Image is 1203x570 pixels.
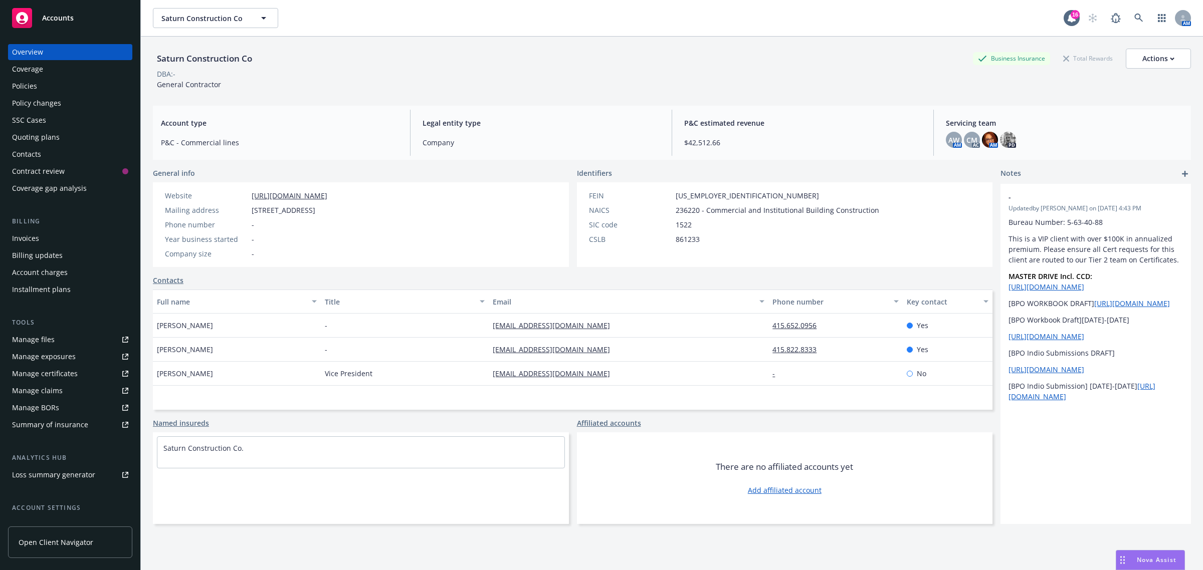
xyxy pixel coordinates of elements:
span: Yes [917,344,928,355]
div: Policies [12,78,37,94]
span: - [325,344,327,355]
div: Full name [157,297,306,307]
a: Named insureds [153,418,209,428]
button: Full name [153,290,321,314]
p: [BPO Indio Submission] [DATE]-[DATE] [1009,381,1183,402]
span: Updated by [PERSON_NAME] on [DATE] 4:43 PM [1009,204,1183,213]
div: Manage certificates [12,366,78,382]
p: [BPO Indio Submissions DRAFT] [1009,348,1183,358]
p: [BPO WORKBOOK DRAFT] [1009,298,1183,309]
button: Email [489,290,768,314]
a: [EMAIL_ADDRESS][DOMAIN_NAME] [493,345,618,354]
a: Contract review [8,163,132,179]
span: Yes [917,320,928,331]
a: 415.652.0956 [772,321,825,330]
a: [URL][DOMAIN_NAME] [1009,332,1084,341]
a: Invoices [8,230,132,246]
a: Quoting plans [8,129,132,145]
div: Overview [12,44,43,60]
span: [PERSON_NAME] [157,368,213,379]
button: Nova Assist [1116,550,1185,570]
strong: MASTER DRIVE Incl. CCD: [1009,271,1092,281]
div: FEIN [589,190,672,201]
a: Coverage gap analysis [8,180,132,196]
span: General Contractor [157,80,221,89]
a: Manage exposures [8,349,132,365]
span: 861233 [676,234,700,244]
a: Start snowing [1083,8,1103,28]
a: - [772,369,783,378]
div: Website [165,190,248,201]
span: P&C - Commercial lines [161,137,398,148]
img: photo [1000,132,1016,148]
div: Policy changes [12,95,61,111]
div: 16 [1071,10,1080,19]
div: Billing [8,216,132,226]
div: Billing updates [12,247,63,263]
p: [BPO Workbook Draft][DATE]-[DATE] [1009,315,1183,325]
div: -Updatedby [PERSON_NAME] on [DATE] 4:43 PMBureau Number: 5-63-40-88This is a VIP client with over... [1000,184,1191,410]
div: NAICS [589,205,672,215]
div: Drag to move [1116,550,1129,569]
span: Identifiers [577,168,612,178]
div: Account settings [8,503,132,513]
a: [URL][DOMAIN_NAME] [252,191,327,200]
div: Total Rewards [1058,52,1118,65]
div: Manage exposures [12,349,76,365]
div: Coverage [12,61,43,77]
span: Account type [161,118,398,128]
a: Policies [8,78,132,94]
div: SSC Cases [12,112,46,128]
a: Coverage [8,61,132,77]
a: Policy changes [8,95,132,111]
span: Nova Assist [1137,555,1176,564]
a: [URL][DOMAIN_NAME] [1009,365,1084,374]
span: Open Client Navigator [19,537,93,547]
span: [PERSON_NAME] [157,320,213,331]
div: Saturn Construction Co [153,52,256,65]
div: Loss summary generator [12,467,95,483]
a: Manage certificates [8,366,132,382]
div: Manage BORs [12,400,59,416]
a: 415.822.8333 [772,345,825,354]
button: Saturn Construction Co [153,8,278,28]
a: Manage files [8,332,132,348]
div: Business Insurance [973,52,1050,65]
div: Coverage gap analysis [12,180,87,196]
p: This is a VIP client with over $100K in annualized premium. Please ensure all Cert requests for t... [1009,233,1183,265]
div: Title [325,297,474,307]
span: - [325,320,327,331]
a: [EMAIL_ADDRESS][DOMAIN_NAME] [493,369,618,378]
a: add [1179,168,1191,180]
a: Accounts [8,4,132,32]
a: Installment plans [8,281,132,298]
a: Overview [8,44,132,60]
img: photo [982,132,998,148]
div: SIC code [589,219,672,230]
a: edit [1157,192,1169,204]
a: Account charges [8,264,132,280]
a: Summary of insurance [8,417,132,433]
span: There are no affiliated accounts yet [716,461,853,473]
div: Phone number [165,219,248,230]
span: - [252,234,254,244]
span: - [252,248,254,259]
a: [URL][DOMAIN_NAME] [1094,299,1170,308]
a: Manage BORs [8,400,132,416]
span: Servicing team [946,118,1183,128]
p: Bureau Number: 5-63-40-88 [1009,217,1183,227]
div: Tools [8,318,132,328]
span: Notes [1000,168,1021,180]
a: Report a Bug [1106,8,1126,28]
div: Contract review [12,163,65,179]
button: Actions [1126,49,1191,69]
span: 236220 - Commercial and Institutional Building Construction [676,205,879,215]
span: [PERSON_NAME] [157,344,213,355]
div: Quoting plans [12,129,60,145]
div: Manage files [12,332,55,348]
span: $42,512.66 [684,137,921,148]
a: Contacts [8,146,132,162]
span: 1522 [676,219,692,230]
button: Key contact [903,290,992,314]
